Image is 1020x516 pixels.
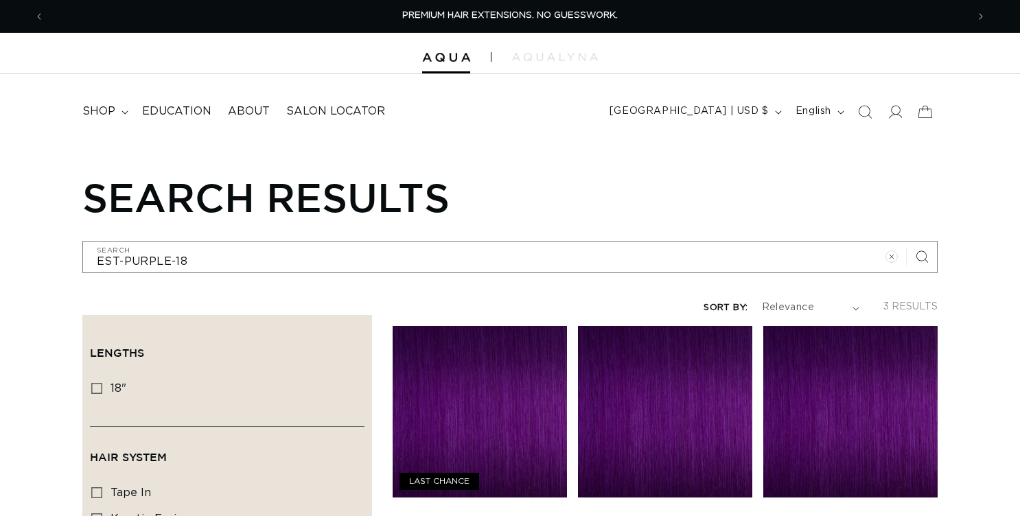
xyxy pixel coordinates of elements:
summary: Hair System (0 selected) [90,427,364,476]
span: Salon Locator [286,104,385,119]
button: English [787,99,850,125]
button: Previous announcement [24,3,54,30]
label: Sort by: [704,303,747,312]
img: aqualyna.com [512,53,598,61]
button: [GEOGRAPHIC_DATA] | USD $ [601,99,787,125]
a: Salon Locator [278,96,393,127]
button: Clear search term [877,242,907,272]
input: Search [83,242,937,272]
span: [GEOGRAPHIC_DATA] | USD $ [610,104,769,119]
span: English [796,104,831,119]
span: About [228,104,270,119]
summary: shop [74,96,134,127]
summary: Lengths (0 selected) [90,322,364,372]
span: 18" [111,383,126,394]
span: PREMIUM HAIR EXTENSIONS. NO GUESSWORK. [402,11,618,20]
summary: Search [850,97,880,127]
a: Education [134,96,220,127]
span: shop [82,104,115,119]
span: tape in [111,487,151,498]
span: 3 results [883,302,938,312]
span: Lengths [90,347,144,359]
a: About [220,96,278,127]
h1: Search results [82,174,938,220]
span: Education [142,104,211,119]
span: Hair System [90,451,167,463]
button: Search [907,242,937,272]
img: Aqua Hair Extensions [422,53,470,62]
button: Next announcement [966,3,996,30]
